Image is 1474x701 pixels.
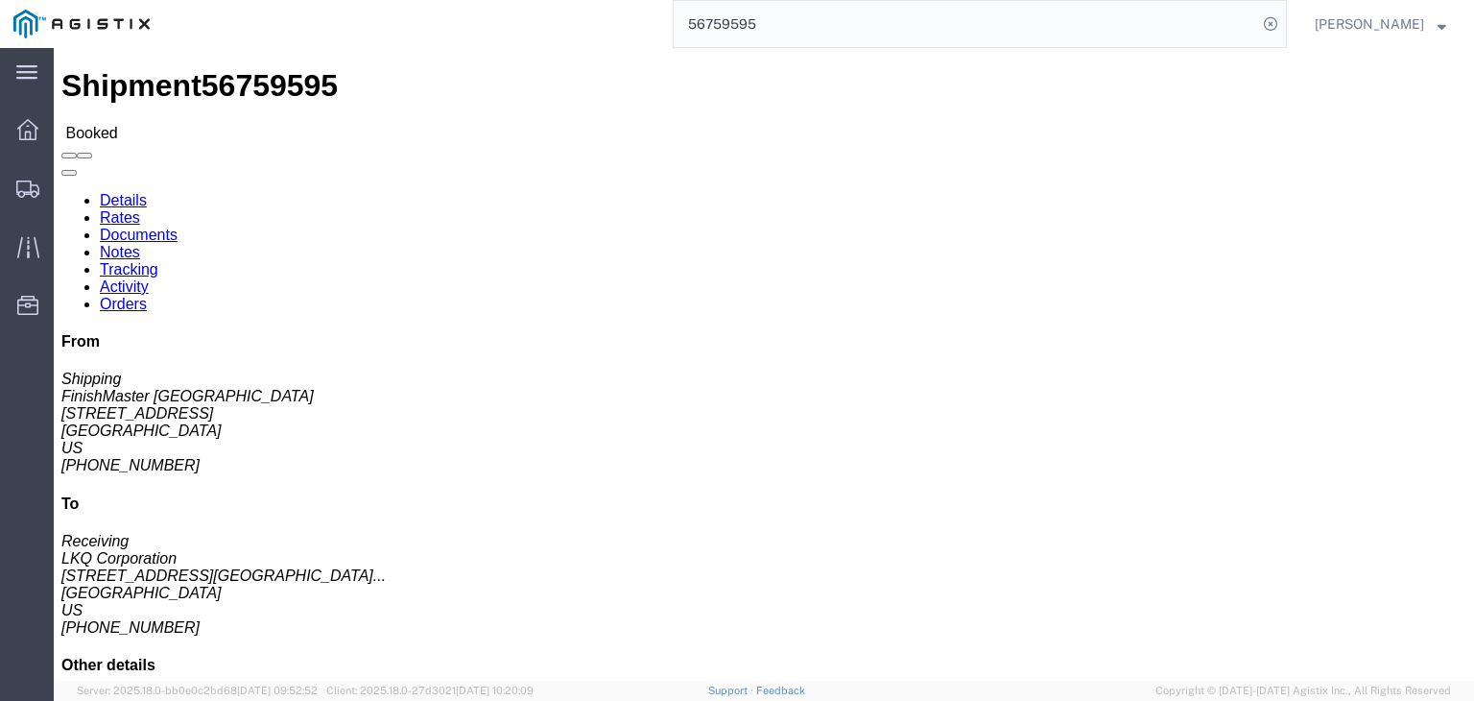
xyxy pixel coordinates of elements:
[54,48,1474,681] iframe: FS Legacy Container
[674,1,1257,47] input: Search for shipment number, reference number
[456,685,534,696] span: [DATE] 10:20:09
[326,685,534,696] span: Client: 2025.18.0-27d3021
[77,685,318,696] span: Server: 2025.18.0-bb0e0c2bd68
[1314,12,1447,36] button: [PERSON_NAME]
[1155,683,1451,699] span: Copyright © [DATE]-[DATE] Agistix Inc., All Rights Reserved
[13,10,150,38] img: logo
[756,685,805,696] a: Feedback
[1315,13,1424,35] span: Douglas Harris
[237,685,318,696] span: [DATE] 09:52:52
[708,685,756,696] a: Support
